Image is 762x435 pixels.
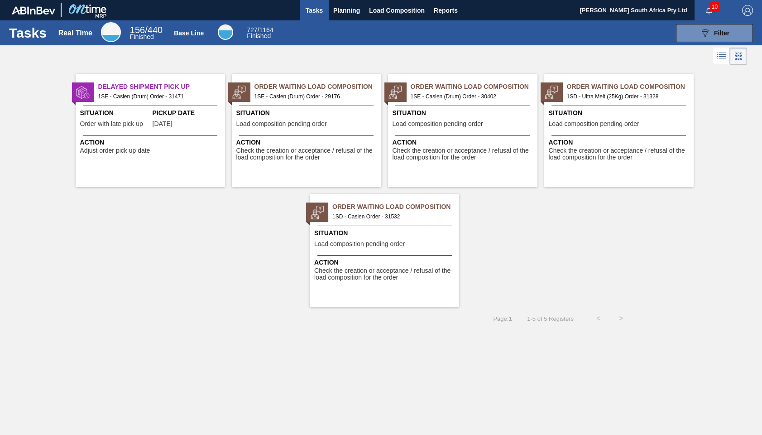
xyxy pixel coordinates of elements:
[526,315,574,322] span: 1 - 5 of 5 Registers
[332,202,459,212] span: Order Waiting Load Composition
[411,92,530,101] span: 1SE - Casien (Drum) Order - 30402
[236,121,327,127] span: Load composition pending order
[80,108,150,118] span: Situation
[545,86,558,99] img: status
[493,315,512,322] span: Page : 1
[549,121,639,127] span: Load composition pending order
[12,6,55,14] img: TNhmsLtSVTkK8tSr43FrP2fwEKptu5GPRR3wAAAABJRU5ErkJggg==
[393,121,483,127] span: Load composition pending order
[98,82,225,92] span: Delayed Shipment Pick Up
[311,206,324,219] img: status
[130,25,145,35] span: 156
[9,28,47,38] h1: Tasks
[247,26,273,34] span: / 1164
[254,82,381,92] span: Order Waiting Load Composition
[174,29,204,37] div: Base Line
[393,138,535,147] span: Action
[314,267,457,281] span: Check the creation or acceptance / refusal of the load composition for the order
[304,5,324,16] span: Tasks
[695,4,724,17] button: Notifications
[98,92,218,101] span: 1SE - Casien (Drum) Order - 31471
[153,108,223,118] span: Pickup Date
[153,121,173,127] span: 09/07/2025
[369,5,425,16] span: Load Composition
[411,82,537,92] span: Order Waiting Load Composition
[247,32,271,39] span: Finished
[130,33,154,40] span: Finished
[393,108,535,118] span: Situation
[333,5,360,16] span: Planning
[314,241,405,247] span: Load composition pending order
[388,86,402,99] img: status
[130,26,163,40] div: Real Time
[80,138,223,147] span: Action
[332,212,452,222] span: 1SD - Casien Order - 31532
[742,5,753,16] img: Logout
[236,147,379,161] span: Check the creation or acceptance / refusal of the load composition for the order
[567,92,686,101] span: 1SD - Ultra Melt (25Kg) Order - 31328
[549,138,691,147] span: Action
[232,86,246,99] img: status
[80,147,150,154] span: Adjust order pick up date
[80,121,143,127] span: Order with late pick up
[549,108,691,118] span: Situation
[130,25,163,35] span: / 440
[567,82,694,92] span: Order Waiting Load Composition
[314,228,457,238] span: Situation
[247,26,257,34] span: 727
[730,48,747,65] div: Card Vision
[218,24,233,40] div: Base Line
[610,307,633,330] button: >
[549,147,691,161] span: Check the creation or acceptance / refusal of the load composition for the order
[587,307,610,330] button: <
[247,27,273,39] div: Base Line
[76,86,90,99] img: status
[676,24,753,42] button: Filter
[710,2,719,12] span: 10
[713,48,730,65] div: List Vision
[714,29,729,37] span: Filter
[236,108,379,118] span: Situation
[58,29,92,37] div: Real Time
[254,92,374,101] span: 1SE - Casien (Drum) Order - 29176
[314,258,457,267] span: Action
[393,147,535,161] span: Check the creation or acceptance / refusal of the load composition for the order
[101,22,121,42] div: Real Time
[434,5,458,16] span: Reports
[236,138,379,147] span: Action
